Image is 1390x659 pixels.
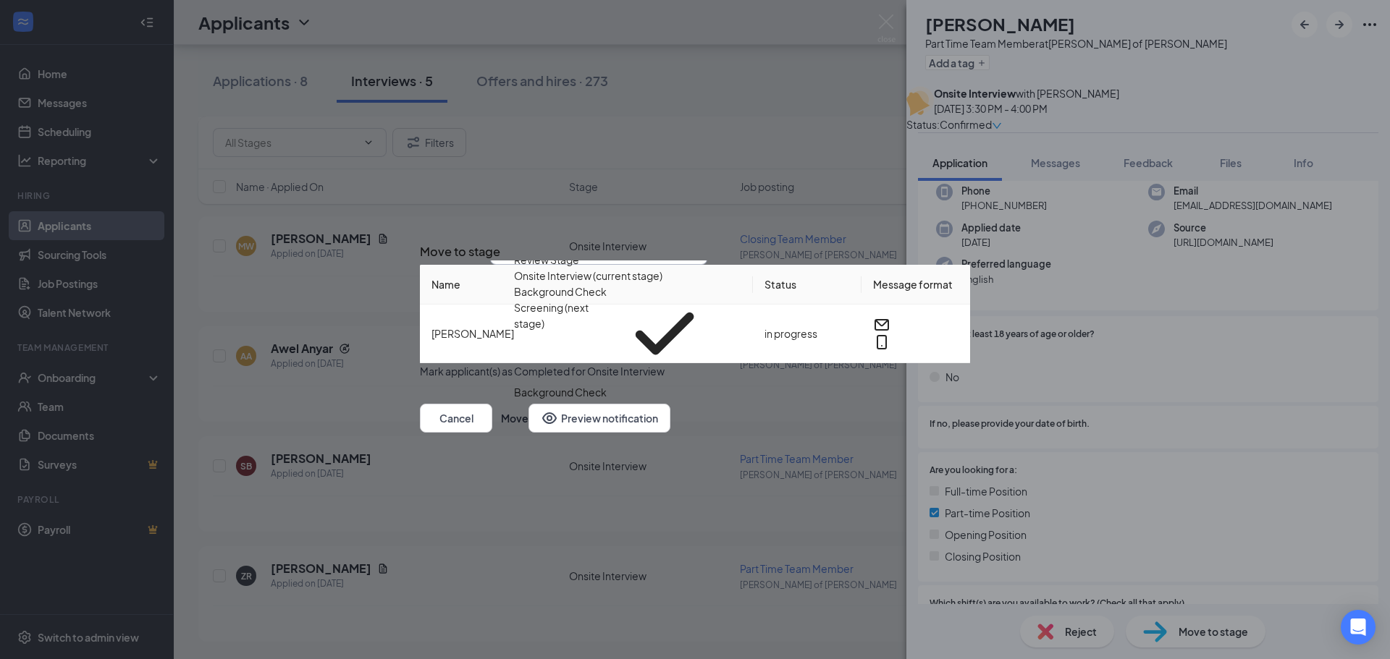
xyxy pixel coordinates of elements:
[514,400,629,416] div: Onboarding Documents
[873,316,890,333] svg: Email
[862,265,970,305] th: Message format
[420,265,753,305] th: Name
[514,284,615,384] div: Background Check Screening (next stage)
[1341,610,1376,645] div: Open Intercom Messenger
[541,409,558,427] svg: Eye
[431,327,514,340] span: [PERSON_NAME]
[501,404,528,433] button: Move
[873,333,890,351] svg: MobileSms
[528,404,670,433] button: Preview notificationEye
[514,384,607,400] div: Background Check
[615,284,715,384] svg: Checkmark
[420,404,492,433] button: Cancel
[753,265,862,305] th: Status
[514,268,662,284] div: Onsite Interview (current stage)
[420,363,665,379] span: Mark applicant(s) as Completed for Onsite Interview
[420,242,500,261] h3: Move to stage
[753,305,862,363] td: in progress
